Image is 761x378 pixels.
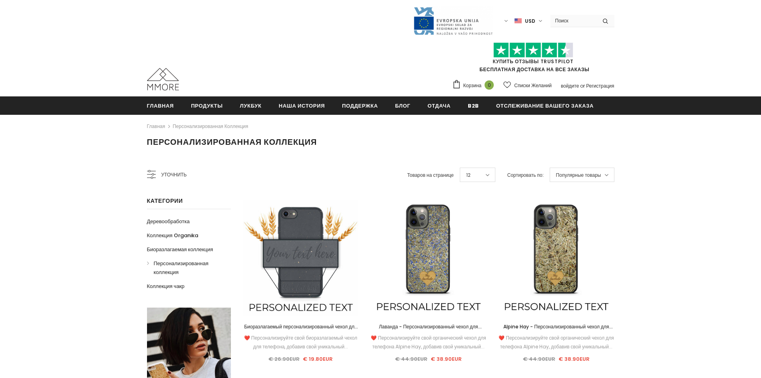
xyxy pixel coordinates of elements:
[427,96,451,114] a: Отдача
[191,96,223,114] a: Продукты
[452,80,498,92] a: Корзина 0
[550,15,596,26] input: Search Site
[580,82,585,89] span: or
[147,246,213,253] span: Биоразлагаемая коллекция
[427,102,451,110] span: Отдача
[496,96,594,114] a: Отслеживание Вашего заказа
[147,218,190,225] span: Деревообработка
[523,355,555,363] span: € 44.90EUR
[515,18,522,24] img: USD
[244,323,358,339] span: Биоразлагаемый персонализированный чехол для телефона - черный
[498,322,614,331] a: Alpine Hay - Персонализированный чехол для телефона - Персонализированный подарок
[147,282,185,290] span: Коллекция чакр
[466,171,471,179] span: 12
[147,122,165,131] a: Главная
[525,17,535,25] span: USD
[342,102,378,110] span: поддержка
[303,355,333,363] span: € 19.80EUR
[503,323,612,339] span: Alpine Hay - Персонализированный чехол для телефона - Персонализированный подарок
[514,82,552,90] span: Списки Желаний
[507,171,544,179] label: Сортировать по:
[379,323,481,339] span: Лаванда - Персонализированный чехол для телефона - Персонализированный подарок
[147,242,213,256] a: Биоразлагаемая коллекция
[452,46,614,73] span: БЕСПЛАТНАЯ ДОСТАВКА НА ВСЕ ЗАКАЗЫ
[147,96,174,114] a: Главная
[413,17,493,24] a: Явни Разпис
[191,102,223,110] span: Продукты
[154,260,209,276] span: Персонализированная коллекция
[147,102,174,110] span: Главная
[468,102,479,110] span: B2B
[243,322,359,331] a: Биоразлагаемый персонализированный чехол для телефона - черный
[173,123,248,130] a: Персонализированная коллекция
[161,170,187,179] span: Уточнить
[370,322,486,331] a: Лаванда - Персонализированный чехол для телефона - Персонализированный подарок
[556,171,601,179] span: Популярные товары
[558,355,590,363] span: € 38.90EUR
[147,256,222,279] a: Персонализированная коллекция
[342,96,378,114] a: поддержка
[147,279,185,293] a: Коллекция чакр
[147,214,190,228] a: Деревообработка
[395,96,410,114] a: Блог
[395,355,427,363] span: € 44.90EUR
[463,82,482,90] span: Корзина
[395,102,410,110] span: Блог
[468,96,479,114] a: B2B
[493,58,573,65] a: Купить отзывы TrustPilot
[413,6,493,36] img: Явни Разпис
[407,171,454,179] label: Товаров на странице
[147,232,198,239] span: Коллекция Organika
[561,82,579,89] a: войдите
[431,355,462,363] span: € 38.90EUR
[240,96,262,114] a: Лукбук
[243,334,359,351] div: ❤️ Персонализируйте свой биоразлагаемый чехол для телефона, добавив свой уникальный...
[279,102,325,110] span: Наша история
[370,334,486,351] div: ❤️ Персонализируйте свой органический чехол для телефона Alpine Hay, добавив свой уникальный...
[485,80,494,90] span: 0
[493,42,573,58] img: Доверьтесь Pilot Stars
[586,82,614,89] a: Регистрация
[268,355,300,363] span: € 26.90EUR
[503,78,552,92] a: Списки Желаний
[496,102,594,110] span: Отслеживание Вашего заказа
[147,136,317,148] span: Персонализированная коллекция
[279,96,325,114] a: Наша история
[147,197,183,205] span: Категории
[498,334,614,351] div: ❤️ Персонализируйте свой органический чехол для телефона Alpine Hay, добавив свой уникальный...
[147,228,198,242] a: Коллекция Organika
[240,102,262,110] span: Лукбук
[147,68,179,90] img: MMORE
